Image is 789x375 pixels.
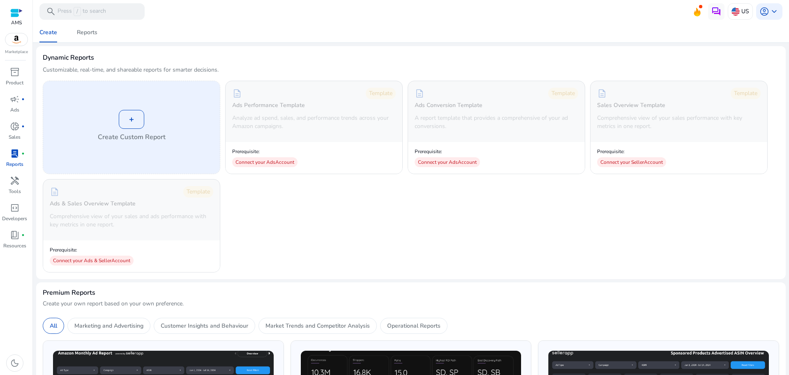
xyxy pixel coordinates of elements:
p: Analyze ad spend, sales, and performance trends across your Amazon campaigns. [232,114,396,130]
div: Template [731,88,761,99]
p: Reports [6,161,23,168]
div: Template [366,88,396,99]
p: Sales [9,133,21,141]
div: Create [39,30,57,35]
span: fiber_manual_record [21,233,25,237]
div: Template [548,88,578,99]
p: Ads [10,106,19,114]
h3: Dynamic Reports [43,53,94,63]
div: Connect your Ads Account [415,157,480,167]
p: Tools [9,188,21,195]
p: Prerequisite: [415,148,480,155]
span: handyman [10,176,20,186]
div: + [119,110,144,129]
span: keyboard_arrow_down [769,7,779,16]
p: Prerequisite: [597,148,666,155]
p: Operational Reports [387,321,441,330]
p: Create your own report based on your own preference. [43,300,779,308]
span: description [597,89,607,98]
h5: Ads & Sales Overview Template [50,200,136,207]
h5: Ads Conversion Template [415,102,482,109]
span: fiber_manual_record [21,98,25,101]
p: AMS [10,19,23,26]
span: description [415,89,424,98]
div: Connect your Ads & Seller Account [50,256,134,266]
div: Template [183,186,213,198]
h5: Ads Performance Template [232,102,305,109]
span: campaign [10,94,20,104]
p: Comprehensive view of your sales and ads performance with key metrics in one report. [50,212,213,229]
p: Customer Insights and Behaviour [161,321,248,330]
div: Connect your Ads Account [232,157,298,167]
h5: Sales Overview Template [597,102,665,109]
span: description [232,89,242,98]
div: Reports [77,30,97,35]
p: Marketplace [5,49,28,55]
img: amazon.svg [5,33,28,46]
span: dark_mode [10,358,20,368]
p: Developers [2,215,27,222]
span: donut_small [10,121,20,131]
h4: Create Custom Report [98,132,166,142]
span: fiber_manual_record [21,125,25,128]
span: code_blocks [10,203,20,213]
span: inventory_2 [10,67,20,77]
h4: Premium Reports [43,289,95,297]
span: lab_profile [10,149,20,158]
p: Market Trends and Competitor Analysis [265,321,370,330]
span: account_circle [759,7,769,16]
p: US [741,4,749,19]
p: Resources [3,242,26,249]
p: Prerequisite: [232,148,298,155]
span: book_4 [10,230,20,240]
img: us.svg [731,7,740,16]
p: Customizable, real-time, and shareable reports for smarter decisions. [43,66,219,74]
span: / [74,7,81,16]
p: Product [6,79,23,86]
span: description [50,187,60,197]
p: Marketing and Advertising [74,321,143,330]
p: All [50,321,57,330]
p: Comprehensive view of your sales performance with key metrics in one report. [597,114,761,130]
p: Press to search [58,7,106,16]
p: A report template that provides a comprehensive of your ad conversions. [415,114,578,130]
span: search [46,7,56,16]
p: Prerequisite: [50,247,134,253]
div: Connect your Seller Account [597,157,666,167]
span: fiber_manual_record [21,152,25,155]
